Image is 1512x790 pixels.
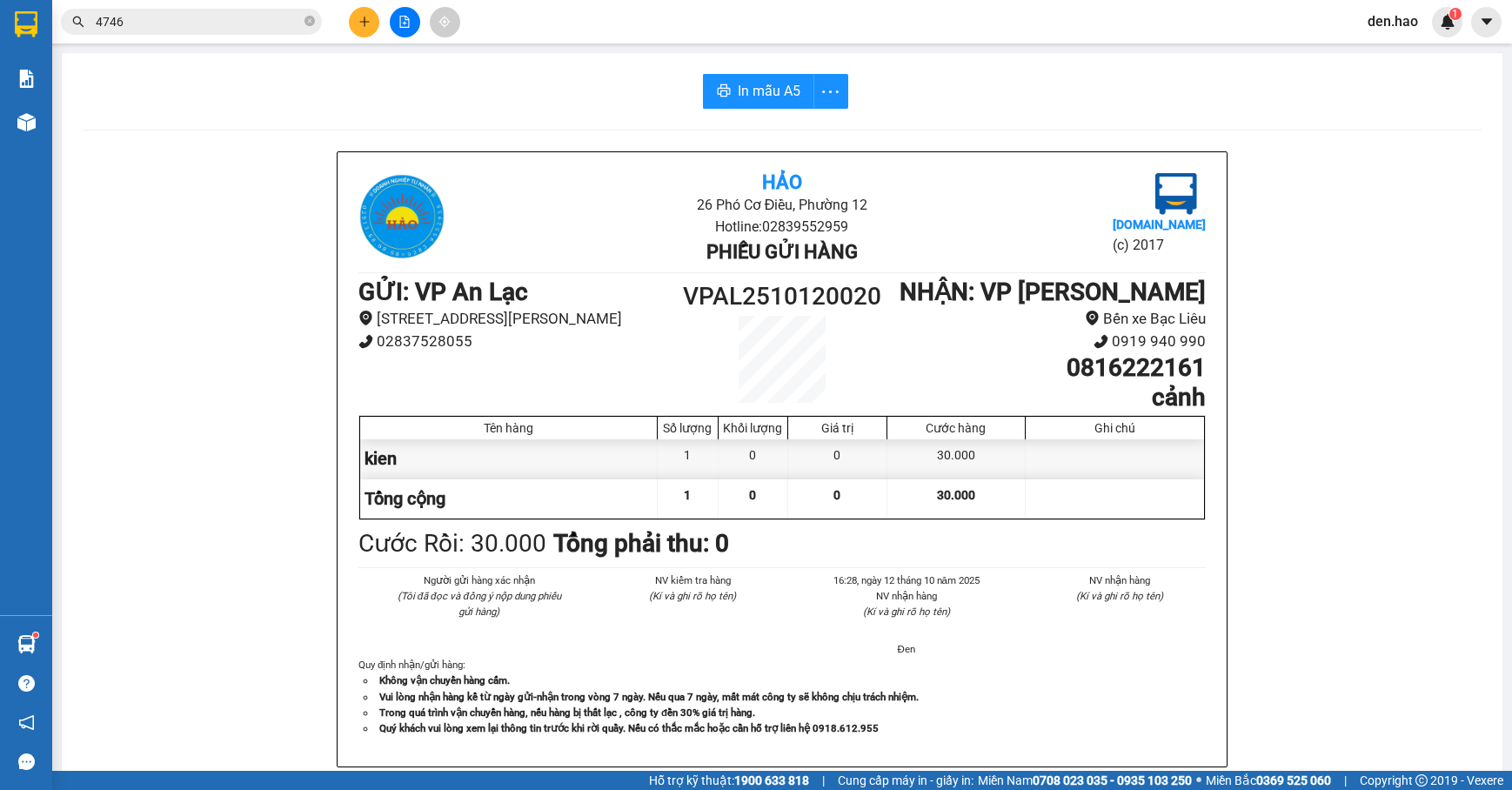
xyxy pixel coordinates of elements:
[888,307,1206,331] li: Bến xe Bạc Liêu
[719,439,788,479] div: 0
[662,421,713,435] div: Số lượng
[888,330,1206,353] li: 0919 940 990
[553,529,729,558] b: Tổng phải thu: 0
[17,113,36,131] img: warehouse-icon
[1113,218,1206,231] b: [DOMAIN_NAME]
[607,572,779,588] li: NV kiểm tra hàng
[833,488,840,502] span: 0
[706,241,858,263] b: Phiếu gửi hàng
[1196,777,1201,784] span: ⚪️
[723,421,783,435] div: Khối lượng
[72,16,84,28] span: search
[358,330,676,353] li: 02837528055
[18,675,35,692] span: question-circle
[390,7,420,37] button: file-add
[1113,234,1206,256] li: (c) 2017
[18,714,35,731] span: notification
[358,525,546,563] div: Cước Rồi : 30.000
[820,572,993,588] li: 16:28, ngày 12 tháng 10 năm 2025
[1440,14,1455,30] img: icon-new-feature
[360,439,658,479] div: kien
[96,12,301,31] input: Tìm tên, số ĐT hoặc mã đơn
[17,70,36,88] img: solution-icon
[1344,771,1347,790] span: |
[1256,773,1331,787] strong: 0369 525 060
[822,771,825,790] span: |
[379,691,919,703] strong: Vui lòng nhận hàng kể từ ngày gửi-nhận trong vòng 7 ngày. Nếu qua 7 ngày, mất mát công ty sẽ khôn...
[358,334,373,349] span: phone
[820,641,993,657] li: Đen
[676,278,888,316] h1: VPAL2510120020
[1479,14,1495,30] span: caret-down
[863,606,950,618] i: (Kí và ghi rõ họ tên)
[1354,10,1432,32] span: den.hao
[738,80,800,102] span: In mẫu A5
[393,572,565,588] li: Người gửi hàng xác nhận
[499,194,1064,216] li: 26 Phó Cơ Điều, Phường 12
[358,16,371,28] span: plus
[717,84,731,100] span: printer
[1452,8,1458,20] span: 1
[749,488,756,502] span: 0
[788,439,887,479] div: 0
[358,307,676,331] li: [STREET_ADDRESS][PERSON_NAME]
[762,171,802,193] b: Hảo
[1471,7,1502,37] button: caret-down
[379,674,510,686] strong: Không vận chuyển hàng cấm.
[793,421,882,435] div: Giá trị
[1076,590,1163,602] i: (Kí và ghi rõ họ tên)
[358,311,373,325] span: environment
[365,488,445,509] span: Tổng cộng
[1094,334,1108,349] span: phone
[838,771,973,790] span: Cung cấp máy in - giấy in:
[499,216,1064,238] li: Hotline: 02839552959
[1033,773,1192,787] strong: 0708 023 035 - 0935 103 250
[358,278,528,306] b: GỬI : VP An Lạc
[900,278,1206,306] b: NHẬN : VP [PERSON_NAME]
[703,74,814,109] button: printerIn mẫu A5
[1155,173,1197,215] img: logo.jpg
[304,14,315,30] span: close-circle
[349,7,379,37] button: plus
[1034,572,1207,588] li: NV nhận hàng
[430,7,460,37] button: aim
[33,633,38,638] sup: 1
[734,773,809,787] strong: 1900 633 818
[379,722,879,734] strong: Quý khách vui lòng xem lại thông tin trước khi rời quầy. Nếu có thắc mắc hoặc cần hỗ trợ liên hệ ...
[304,16,315,26] span: close-circle
[937,488,975,502] span: 30.000
[888,383,1206,412] h1: cảnh
[398,590,561,618] i: (Tôi đã đọc và đồng ý nộp dung phiếu gửi hàng)
[358,173,445,260] img: logo.jpg
[1030,421,1200,435] div: Ghi chú
[398,16,411,28] span: file-add
[379,706,755,719] strong: Trong quá trình vận chuyển hàng, nếu hàng bị thất lạc , công ty đền 30% giá trị hàng.
[658,439,719,479] div: 1
[1449,8,1462,20] sup: 1
[18,753,35,770] span: message
[1415,774,1428,787] span: copyright
[358,657,1206,735] div: Quy định nhận/gửi hàng :
[814,81,847,103] span: more
[649,590,736,602] i: (Kí và ghi rõ họ tên)
[438,16,451,28] span: aim
[978,771,1192,790] span: Miền Nam
[649,771,809,790] span: Hỗ trợ kỹ thuật:
[892,421,1020,435] div: Cước hàng
[1206,771,1331,790] span: Miền Bắc
[15,11,37,37] img: logo-vxr
[820,588,993,604] li: NV nhận hàng
[17,635,36,653] img: warehouse-icon
[887,439,1026,479] div: 30.000
[813,74,848,109] button: more
[365,421,652,435] div: Tên hàng
[684,488,691,502] span: 1
[1085,311,1100,325] span: environment
[888,353,1206,383] h1: 0816222161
